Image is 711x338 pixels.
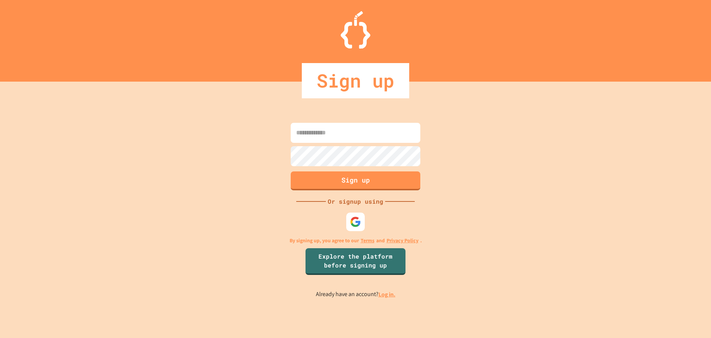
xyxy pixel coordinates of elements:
[316,290,395,299] p: Already have an account?
[361,237,374,245] a: Terms
[387,237,418,245] a: Privacy Policy
[378,291,395,298] a: Log in.
[302,63,409,98] div: Sign up
[326,197,385,206] div: Or signup using
[350,216,361,227] img: google-icon.svg
[341,11,370,49] img: Logo.svg
[306,248,405,275] a: Explore the platform before signing up
[290,237,422,245] p: By signing up, you agree to our and .
[291,171,420,190] button: Sign up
